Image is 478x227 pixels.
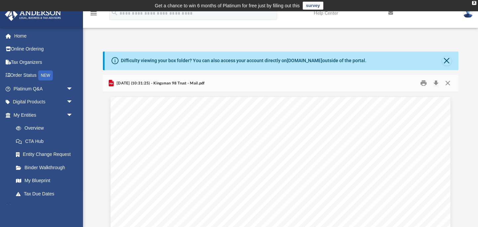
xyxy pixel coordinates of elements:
a: Platinum Q&Aarrow_drop_down [5,82,83,95]
a: Binder Walkthrough [9,161,83,174]
a: Overview [9,122,83,135]
div: Difficulty viewing your box folder? You can also access your account directly on outside of the p... [121,57,366,64]
a: Digital Productsarrow_drop_down [5,95,83,109]
button: Print [417,78,430,88]
a: CTA Hub [9,135,83,148]
span: arrow_drop_down [66,82,80,96]
button: Download [430,78,442,88]
div: NEW [38,70,53,80]
a: survey [303,2,323,10]
span: arrow_drop_down [66,95,80,109]
button: Close [442,56,451,65]
button: Close [442,78,454,88]
span: [DATE] (10:31:25) - Kingsman 98 Trust - Mail.pdf [115,80,205,86]
a: Tax Organizers [5,56,83,69]
span: arrow_drop_down [66,108,80,122]
img: Anderson Advisors Platinum Portal [3,8,63,21]
i: menu [90,9,98,17]
span: arrow_drop_down [66,200,80,214]
div: close [472,1,476,5]
a: Order StatusNEW [5,69,83,82]
img: User Pic [463,8,473,18]
a: My Entitiesarrow_drop_down [5,108,83,122]
a: Tax Due Dates [9,187,83,200]
a: menu [90,13,98,17]
a: My Blueprint [9,174,80,187]
a: My Anderson Teamarrow_drop_down [5,200,80,214]
a: Home [5,29,83,43]
a: Online Ordering [5,43,83,56]
a: Entity Change Request [9,148,83,161]
a: [DOMAIN_NAME] [287,58,322,63]
i: search [111,9,118,16]
div: Get a chance to win 6 months of Platinum for free just by filling out this [155,2,300,10]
